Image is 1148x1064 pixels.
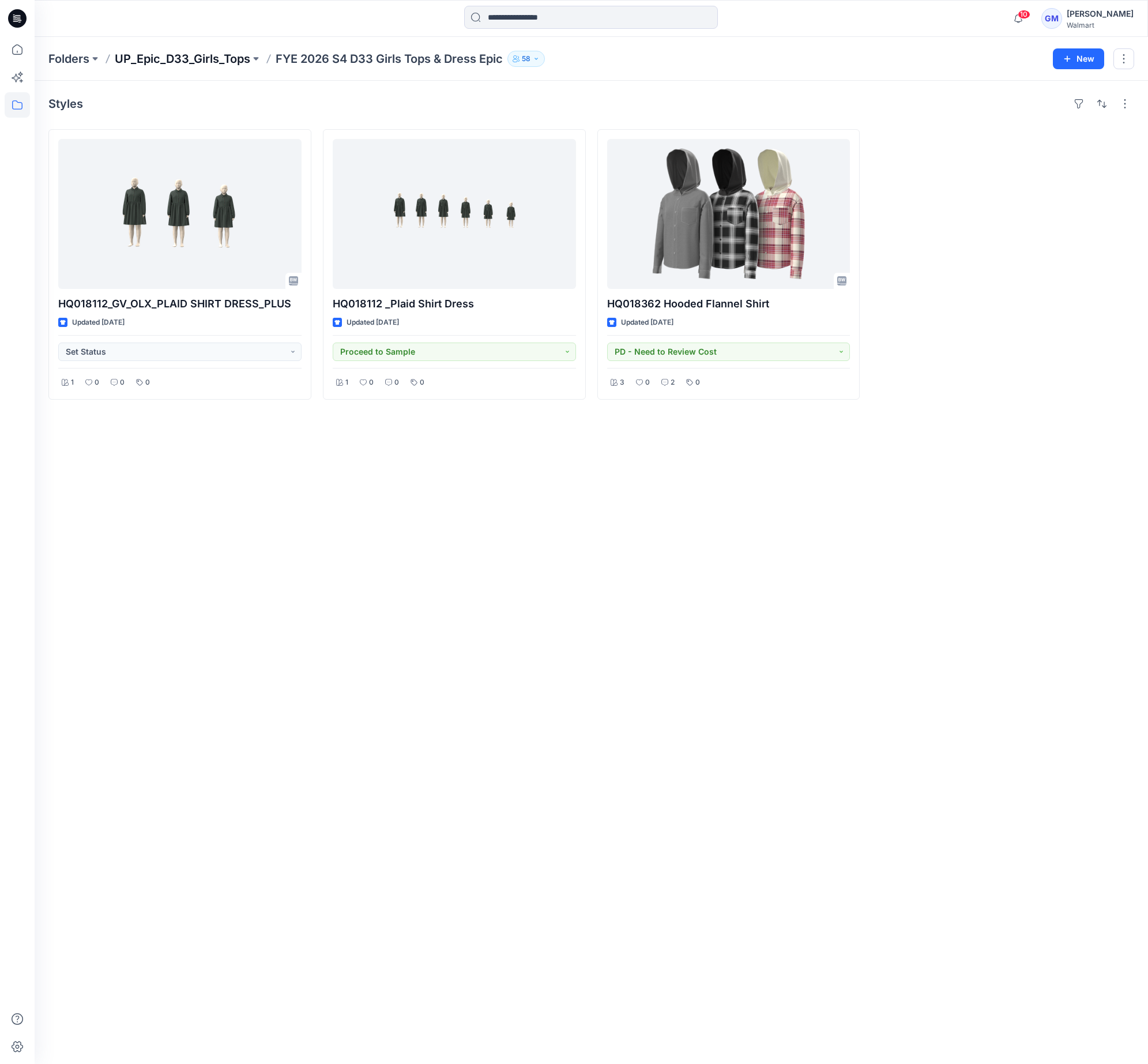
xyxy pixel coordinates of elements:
p: 3 [620,377,624,389]
a: HQ018362 Hooded Flannel Shirt [607,139,850,289]
button: New [1053,48,1104,69]
p: 1 [345,377,348,389]
div: Walmart [1067,21,1134,29]
p: 0 [369,377,374,389]
p: 0 [420,377,424,389]
p: HQ018112_GV_OLX_PLAID SHIRT DRESS_PLUS [58,296,302,312]
p: Updated [DATE] [347,317,399,329]
a: HQ018112 _Plaid Shirt Dress [333,139,576,289]
p: 0 [695,377,700,389]
div: [PERSON_NAME] [1067,7,1134,21]
a: Folders [48,51,89,67]
a: UP_Epic_D33_Girls_Tops [115,51,250,67]
p: 2 [671,377,675,389]
a: HQ018112_GV_OLX_PLAID SHIRT DRESS_PLUS [58,139,302,289]
p: 58 [522,52,530,65]
p: 0 [145,377,150,389]
p: 0 [95,377,99,389]
p: FYE 2026 S4 D33 Girls Tops & Dress Epic [276,51,503,67]
p: 0 [645,377,650,389]
h4: Styles [48,97,83,111]
p: 1 [71,377,74,389]
p: 0 [120,377,125,389]
span: 10 [1018,10,1030,19]
p: 0 [394,377,399,389]
p: HQ018112 _Plaid Shirt Dress [333,296,576,312]
p: Updated [DATE] [621,317,673,329]
button: 58 [507,51,545,67]
p: HQ018362 Hooded Flannel Shirt [607,296,850,312]
div: GM [1041,8,1062,29]
p: Updated [DATE] [72,317,125,329]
